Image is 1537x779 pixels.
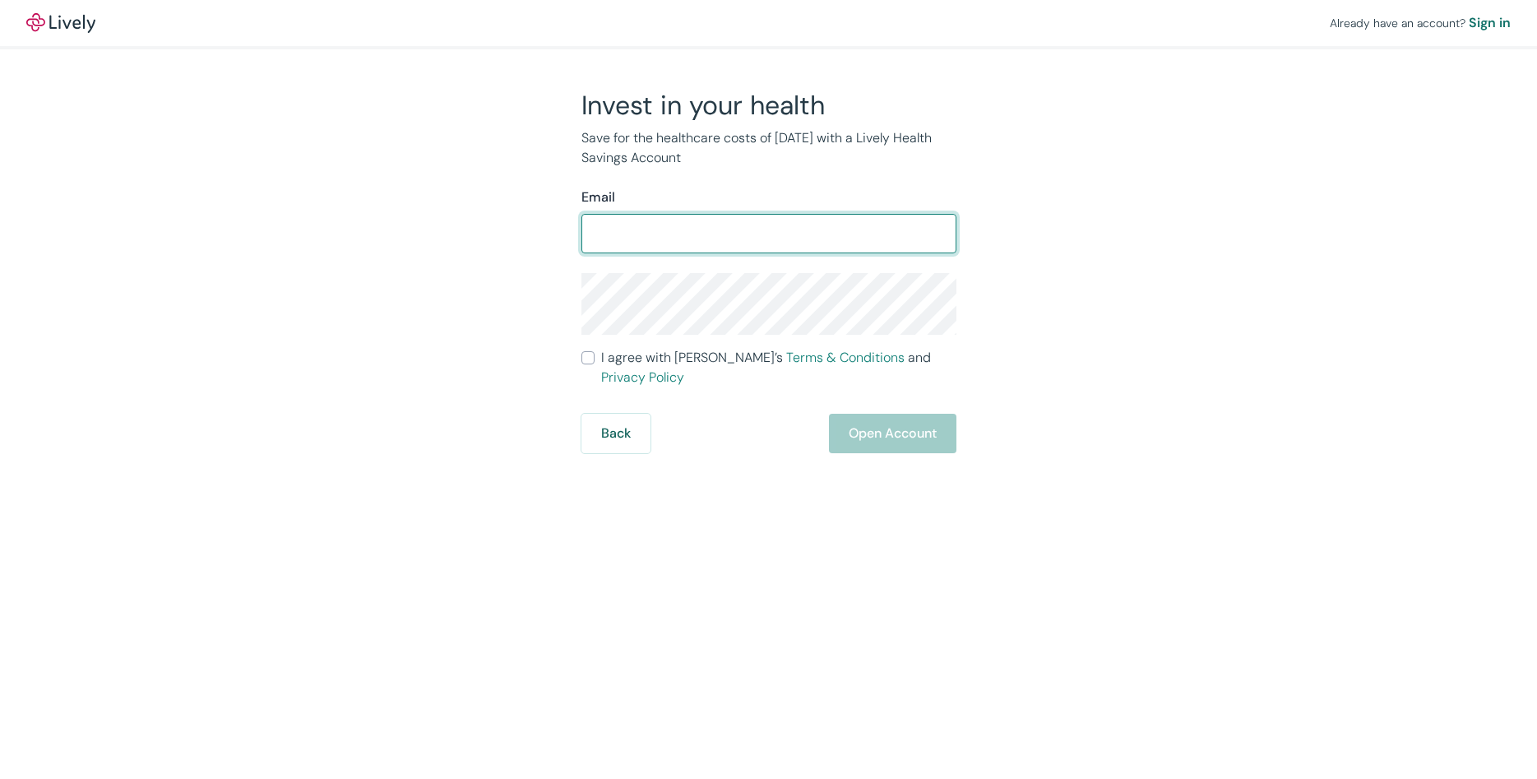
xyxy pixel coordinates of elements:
img: Lively [26,13,95,33]
div: Already have an account? [1330,13,1511,33]
a: Terms & Conditions [786,349,905,366]
a: Sign in [1469,13,1511,33]
span: I agree with [PERSON_NAME]’s and [601,348,956,387]
label: Email [581,188,615,207]
button: Back [581,414,650,453]
p: Save for the healthcare costs of [DATE] with a Lively Health Savings Account [581,128,956,168]
a: Privacy Policy [601,369,684,386]
h2: Invest in your health [581,89,956,122]
a: LivelyLively [26,13,95,33]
